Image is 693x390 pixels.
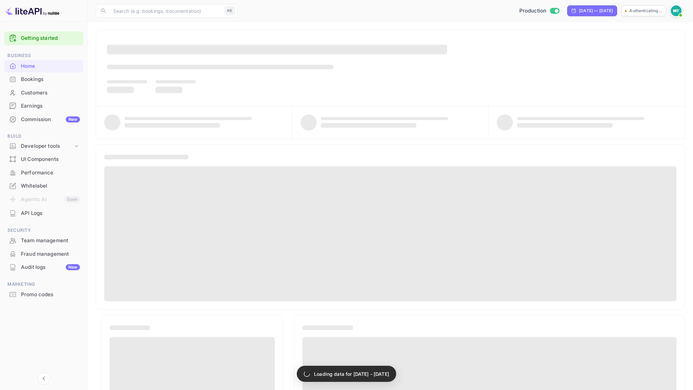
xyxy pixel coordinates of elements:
div: Switch to Sandbox mode [517,7,562,15]
div: UI Components [4,153,83,166]
div: ⌘K [225,6,235,15]
div: Whitelabel [4,179,83,193]
span: Build [4,133,83,140]
div: Performance [21,169,80,177]
a: Customers [4,86,83,99]
a: Promo codes [4,288,83,301]
div: Getting started [4,31,83,45]
div: Whitelabel [21,182,80,190]
div: UI Components [21,156,80,163]
div: Home [21,62,80,70]
div: Bookings [4,73,83,86]
div: Audit logsNew [4,261,83,274]
div: Customers [21,89,80,97]
div: Promo codes [21,291,80,299]
div: Bookings [21,76,80,83]
a: Fraud management [4,248,83,260]
div: Promo codes [4,288,83,301]
div: Fraud management [21,250,80,258]
a: CommissionNew [4,113,83,126]
button: Collapse navigation [38,372,50,385]
img: Marcin Teodoru [671,5,682,16]
a: Getting started [21,34,80,42]
div: Developer tools [4,140,83,152]
div: Earnings [4,100,83,113]
a: Home [4,60,83,72]
a: Bookings [4,73,83,85]
span: Security [4,227,83,234]
div: Fraud management [4,248,83,261]
span: Production [519,7,547,15]
div: Developer tools [21,142,73,150]
img: LiteAPI logo [5,5,59,16]
p: Authenticating... [629,8,662,14]
div: API Logs [21,210,80,217]
a: Whitelabel [4,179,83,192]
a: Audit logsNew [4,261,83,273]
div: New [66,116,80,122]
div: CommissionNew [4,113,83,126]
div: Audit logs [21,263,80,271]
span: Business [4,52,83,59]
span: Marketing [4,281,83,288]
a: Team management [4,234,83,247]
div: Commission [21,116,80,123]
input: Search (e.g. bookings, documentation) [109,4,222,18]
a: Performance [4,166,83,179]
div: API Logs [4,207,83,220]
p: Loading data for [DATE] - [DATE] [314,370,389,378]
div: Home [4,60,83,73]
a: Earnings [4,100,83,112]
div: Team management [21,237,80,245]
a: API Logs [4,207,83,219]
a: UI Components [4,153,83,165]
div: [DATE] — [DATE] [579,8,613,14]
div: Earnings [21,102,80,110]
div: New [66,264,80,270]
